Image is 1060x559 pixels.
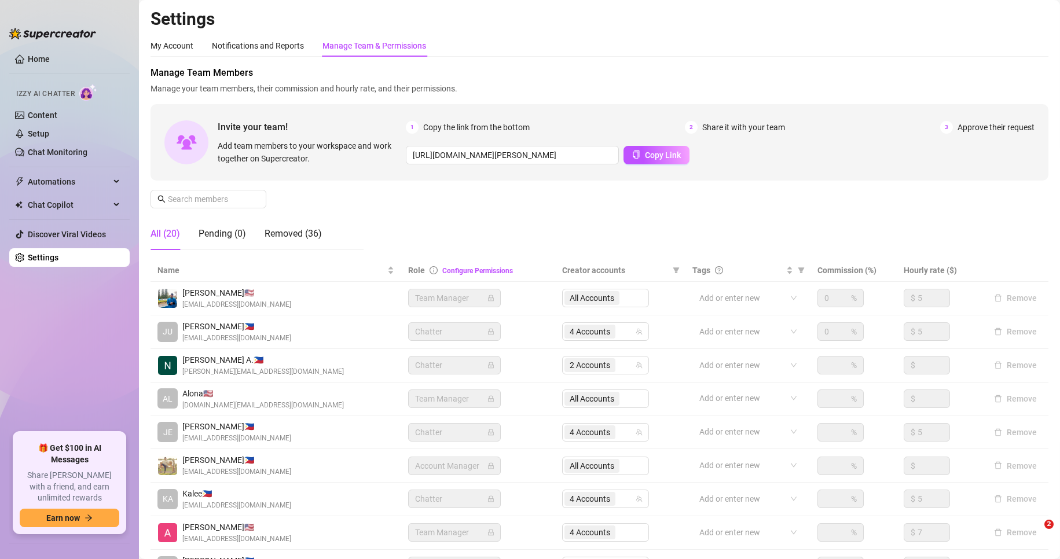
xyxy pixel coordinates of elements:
span: lock [487,328,494,335]
span: Copy Link [645,150,681,160]
div: My Account [151,39,193,52]
span: team [636,429,643,436]
img: Nix Angels [158,356,177,375]
span: lock [487,495,494,502]
span: 4 Accounts [570,492,610,505]
span: 2 Accounts [570,359,610,372]
span: Chatter [415,424,494,441]
span: Team Manager [415,390,494,407]
span: lock [487,529,494,536]
span: filter [670,262,682,279]
span: Manage Team Members [151,66,1048,80]
a: Chat Monitoring [28,148,87,157]
button: Remove [989,325,1041,339]
span: Add team members to your workspace and work together on Supercreator. [218,139,401,165]
span: lock [487,362,494,369]
span: team [636,495,643,502]
th: Commission (%) [810,259,896,282]
img: Emad Ataei [158,289,177,308]
a: Settings [28,253,58,262]
button: Remove [989,358,1041,372]
span: 1 [406,121,419,134]
span: Izzy AI Chatter [16,89,75,100]
span: info-circle [430,266,438,274]
h2: Settings [151,8,1048,30]
input: Search members [168,193,250,205]
span: JE [163,426,173,439]
span: [DOMAIN_NAME][EMAIL_ADDRESS][DOMAIN_NAME] [182,400,344,411]
span: [EMAIL_ADDRESS][DOMAIN_NAME] [182,534,291,545]
span: Earn now [46,513,80,523]
span: Chatter [415,490,494,507]
span: [PERSON_NAME] 🇵🇭 [182,420,291,433]
span: [PERSON_NAME] 🇵🇭 [182,454,291,466]
div: Manage Team & Permissions [322,39,426,52]
span: Name [157,264,385,277]
span: 4 Accounts [570,325,610,338]
button: Remove [989,392,1041,406]
span: thunderbolt [15,177,24,186]
button: Earn nowarrow-right [20,509,119,527]
span: question-circle [715,266,723,274]
button: Copy Link [623,146,689,164]
img: Aaron Paul Carnaje [158,456,177,475]
span: [PERSON_NAME] A. 🇵🇭 [182,354,344,366]
span: Manage your team members, their commission and hourly rate, and their permissions. [151,82,1048,95]
button: Remove [989,492,1041,506]
div: Removed (36) [265,227,322,241]
span: Chatter [415,356,494,374]
span: Alona 🇺🇸 [182,387,344,400]
span: search [157,195,166,203]
th: Name [151,259,401,282]
span: Role [408,266,425,275]
span: arrow-right [85,514,93,522]
img: Alexicon Ortiaga [158,523,177,542]
span: JU [163,325,173,338]
span: 4 Accounts [564,492,615,506]
span: [EMAIL_ADDRESS][DOMAIN_NAME] [182,299,291,310]
span: KA [163,492,173,505]
div: Notifications and Reports [212,39,304,52]
span: Chatter [415,323,494,340]
span: filter [795,262,807,279]
span: 4 Accounts [564,325,615,339]
button: Remove [989,291,1041,305]
span: 🎁 Get $100 in AI Messages [20,443,119,465]
img: AI Chatter [79,84,97,101]
span: Copy the link from the bottom [423,121,530,134]
span: 2 Accounts [564,358,615,372]
span: Chat Copilot [28,196,110,214]
span: copy [632,150,640,159]
img: logo-BBDzfeDw.svg [9,28,96,39]
span: lock [487,395,494,402]
span: lock [487,429,494,436]
button: Remove [989,525,1041,539]
span: Share it with your team [702,121,785,134]
span: Kalee 🇵🇭 [182,487,291,500]
img: Chat Copilot [15,201,23,209]
span: 3 [940,121,953,134]
span: Tags [692,264,710,277]
span: [EMAIL_ADDRESS][DOMAIN_NAME] [182,333,291,344]
span: 4 Accounts [564,425,615,439]
span: [EMAIL_ADDRESS][DOMAIN_NAME] [182,433,291,444]
span: 2 [1044,520,1054,529]
span: [EMAIL_ADDRESS][DOMAIN_NAME] [182,466,291,477]
th: Hourly rate ($) [897,259,982,282]
a: Content [28,111,57,120]
span: [PERSON_NAME] 🇵🇭 [182,320,291,333]
a: Setup [28,129,49,138]
span: Approve their request [958,121,1035,134]
span: [PERSON_NAME][EMAIL_ADDRESS][DOMAIN_NAME] [182,366,344,377]
span: Team Manager [415,524,494,541]
span: AL [163,392,173,405]
a: Home [28,54,50,64]
span: [EMAIL_ADDRESS][DOMAIN_NAME] [182,500,291,511]
span: lock [487,462,494,469]
span: Account Manager [415,457,494,475]
span: [PERSON_NAME] 🇺🇸 [182,286,291,299]
span: lock [487,295,494,301]
div: All (20) [151,227,180,241]
span: team [636,362,643,369]
span: Creator accounts [562,264,668,277]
